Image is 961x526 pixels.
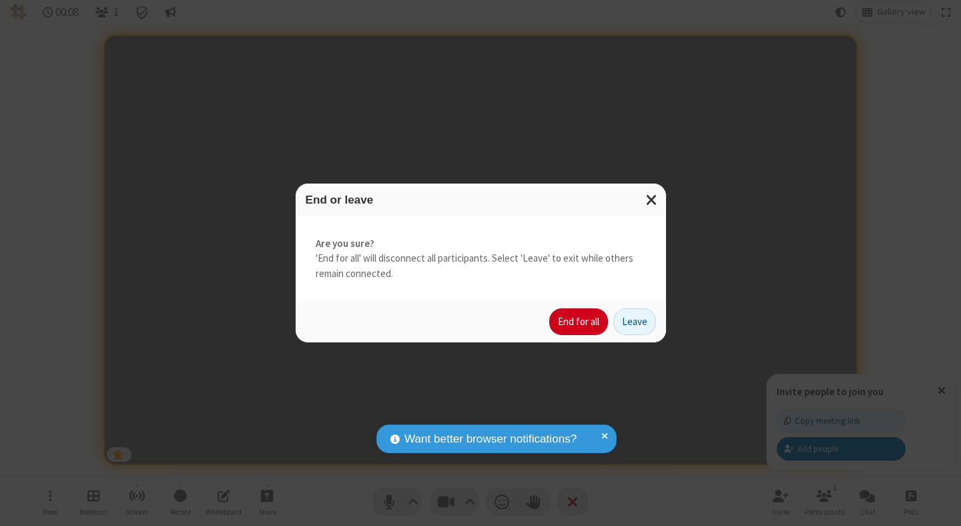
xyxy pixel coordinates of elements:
span: Want better browser notifications? [404,431,577,448]
h3: End or leave [306,194,656,206]
button: Close modal [638,184,666,216]
button: End for all [549,308,608,335]
button: Leave [613,308,656,335]
strong: Are you sure? [316,236,646,252]
div: 'End for all' will disconnect all participants. Select 'Leave' to exit while others remain connec... [296,216,666,302]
